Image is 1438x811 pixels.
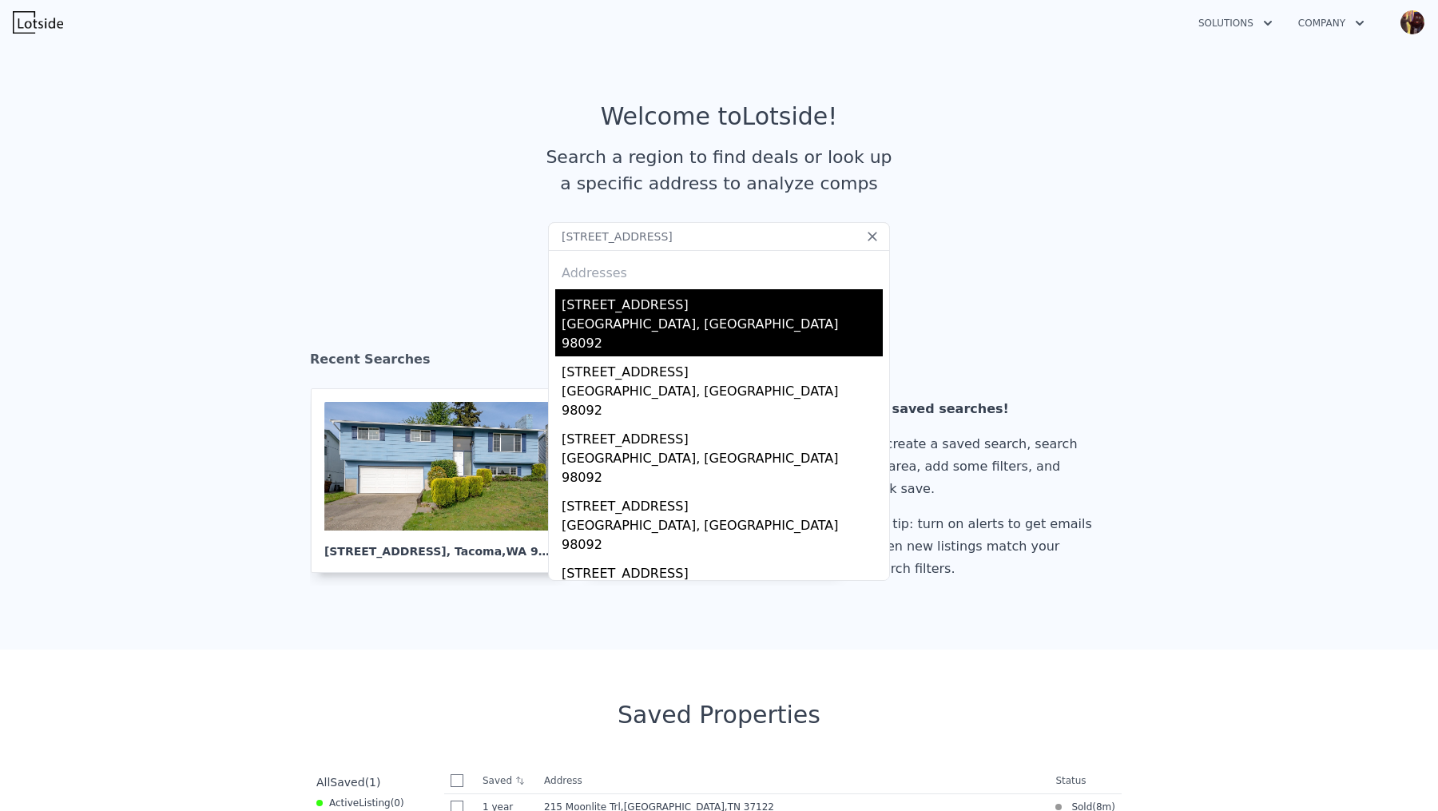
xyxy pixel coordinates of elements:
span: Saved [330,776,364,789]
th: Saved [476,768,538,793]
a: [STREET_ADDRESS], Tacoma,WA 98406 [311,388,579,573]
div: [STREET_ADDRESS] [562,491,883,516]
div: [GEOGRAPHIC_DATA], [GEOGRAPHIC_DATA] 98092 [562,382,883,423]
div: Search a region to find deals or look up a specific address to analyze comps [540,144,898,197]
div: Recent Searches [310,337,1128,388]
input: Search an address or region... [548,222,890,251]
div: To create a saved search, search an area, add some filters, and click save. [868,433,1098,500]
div: [STREET_ADDRESS] [562,289,883,315]
button: Solutions [1186,9,1285,38]
div: [GEOGRAPHIC_DATA], [GEOGRAPHIC_DATA] 98092 [562,516,883,558]
div: Welcome to Lotside ! [601,102,838,131]
div: Pro tip: turn on alerts to get emails when new listings match your search filters. [868,513,1098,580]
div: [GEOGRAPHIC_DATA], [GEOGRAPHIC_DATA] 98092 [562,315,883,356]
img: Lotside [13,11,63,34]
span: , WA 98406 [502,545,570,558]
div: Saved Properties [310,701,1128,730]
th: Address [538,768,1049,794]
div: [STREET_ADDRESS] [562,356,883,382]
div: [STREET_ADDRESS] , Tacoma [324,531,553,559]
div: Addresses [555,251,883,289]
div: [STREET_ADDRESS] [562,423,883,449]
div: [GEOGRAPHIC_DATA], [GEOGRAPHIC_DATA] 98092 [562,449,883,491]
div: No saved searches! [868,398,1098,420]
div: All ( 1 ) [316,774,380,790]
div: [STREET_ADDRESS] [562,558,883,583]
th: Status [1049,768,1122,794]
span: Listing [359,797,391,809]
button: Company [1285,9,1377,38]
span: Active ( 0 ) [329,797,404,809]
img: avatar [1400,10,1425,35]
